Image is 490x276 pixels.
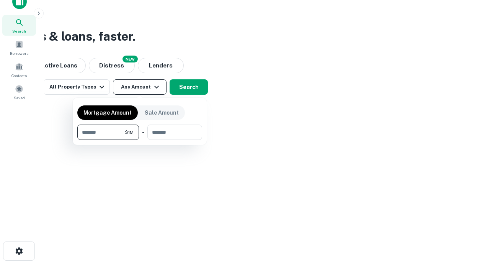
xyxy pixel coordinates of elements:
iframe: Chat Widget [452,215,490,251]
div: - [142,125,144,140]
p: Mortgage Amount [83,108,132,117]
p: Sale Amount [145,108,179,117]
span: $1M [125,129,134,136]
